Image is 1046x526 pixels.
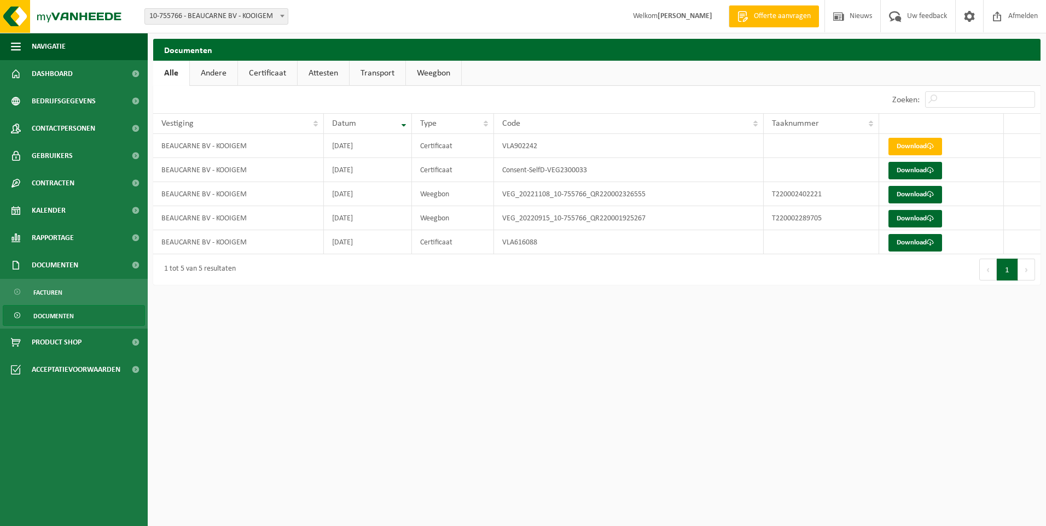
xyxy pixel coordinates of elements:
[888,186,942,203] a: Download
[32,87,96,115] span: Bedrijfsgegevens
[153,158,324,182] td: BEAUCARNE BV - KOOIGEM
[32,142,73,170] span: Gebruikers
[494,230,764,254] td: VLA616088
[32,170,74,197] span: Contracten
[32,197,66,224] span: Kalender
[32,252,78,279] span: Documenten
[33,282,62,303] span: Facturen
[658,12,712,20] strong: [PERSON_NAME]
[772,119,819,128] span: Taaknummer
[751,11,813,22] span: Offerte aanvragen
[729,5,819,27] a: Offerte aanvragen
[32,115,95,142] span: Contactpersonen
[190,61,237,86] a: Andere
[324,158,412,182] td: [DATE]
[494,158,764,182] td: Consent-SelfD-VEG2300033
[32,329,82,356] span: Product Shop
[412,134,493,158] td: Certificaat
[888,210,942,227] a: Download
[888,234,942,252] a: Download
[892,96,920,104] label: Zoeken:
[32,356,120,383] span: Acceptatievoorwaarden
[298,61,349,86] a: Attesten
[3,305,145,326] a: Documenten
[324,182,412,206] td: [DATE]
[1018,259,1035,280] button: Next
[494,134,764,158] td: VLA902242
[153,182,324,206] td: BEAUCARNE BV - KOOIGEM
[324,134,412,158] td: [DATE]
[145,9,288,24] span: 10-755766 - BEAUCARNE BV - KOOIGEM
[3,282,145,302] a: Facturen
[494,206,764,230] td: VEG_20220915_10-755766_QR220001925267
[324,206,412,230] td: [DATE]
[412,182,493,206] td: Weegbon
[153,61,189,86] a: Alle
[502,119,520,128] span: Code
[332,119,356,128] span: Datum
[764,182,879,206] td: T220002402221
[406,61,461,86] a: Weegbon
[979,259,997,280] button: Previous
[33,306,74,326] span: Documenten
[161,119,194,128] span: Vestiging
[412,206,493,230] td: Weegbon
[997,259,1018,280] button: 1
[153,39,1041,60] h2: Documenten
[153,230,324,254] td: BEAUCARNE BV - KOOIGEM
[32,224,74,252] span: Rapportage
[412,230,493,254] td: Certificaat
[159,260,236,279] div: 1 tot 5 van 5 resultaten
[350,61,405,86] a: Transport
[144,8,288,25] span: 10-755766 - BEAUCARNE BV - KOOIGEM
[412,158,493,182] td: Certificaat
[420,119,437,128] span: Type
[238,61,297,86] a: Certificaat
[888,162,942,179] a: Download
[764,206,879,230] td: T220002289705
[888,138,942,155] a: Download
[153,206,324,230] td: BEAUCARNE BV - KOOIGEM
[32,60,73,87] span: Dashboard
[324,230,412,254] td: [DATE]
[494,182,764,206] td: VEG_20221108_10-755766_QR220002326555
[32,33,66,60] span: Navigatie
[153,134,324,158] td: BEAUCARNE BV - KOOIGEM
